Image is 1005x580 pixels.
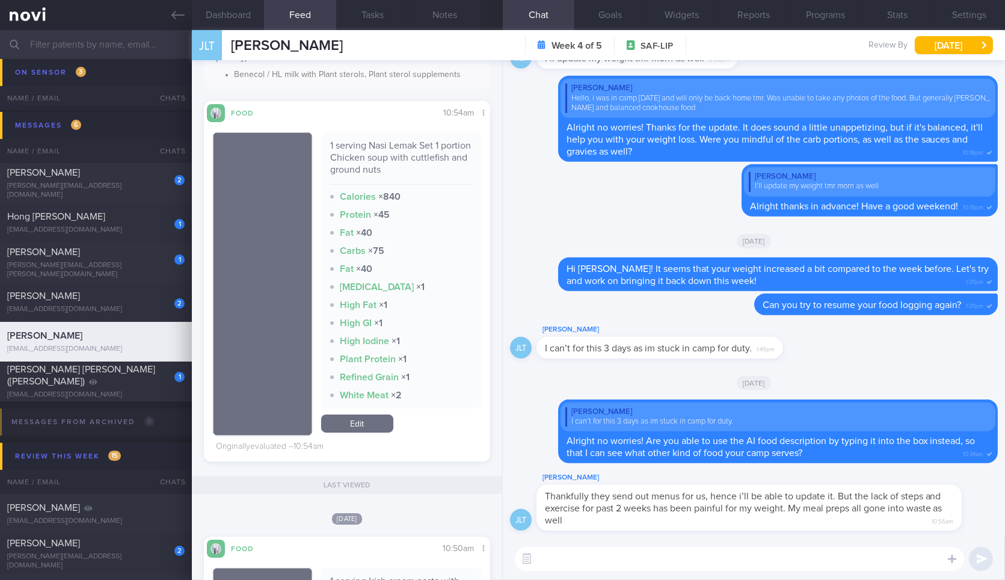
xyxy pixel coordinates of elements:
[966,299,983,310] span: 1:37pm
[567,264,989,286] span: Hi [PERSON_NAME]! It seems that your weight increased a bit compared to the week before. Let's tr...
[757,342,775,354] span: 1:49pm
[379,300,387,310] strong: × 1
[565,417,991,427] div: I can’t for this 3 days as im stuck in camp for duty.
[340,390,389,400] strong: White Meat
[7,331,82,341] span: [PERSON_NAME]
[7,182,185,200] div: [PERSON_NAME][EMAIL_ADDRESS][DOMAIN_NAME]
[340,318,372,328] strong: High GI
[340,228,354,238] strong: Fat
[225,543,273,553] div: Food
[340,282,414,292] strong: [MEDICAL_DATA]
[174,219,185,229] div: 1
[749,172,991,182] div: [PERSON_NAME]
[12,448,124,464] div: Review this week
[7,247,80,257] span: [PERSON_NAME]
[356,264,372,274] strong: × 40
[567,123,983,156] span: Alright no worries! Thanks for the update. It does sound a little unappetizing, but if it's balan...
[7,74,80,84] span: [PERSON_NAME]
[750,202,958,211] span: Alright thanks in advance! Have a good weekend!
[392,336,400,346] strong: × 1
[737,234,771,248] span: [DATE]
[373,210,390,220] strong: × 45
[7,517,185,526] div: [EMAIL_ADDRESS][DOMAIN_NAME]
[378,192,401,202] strong: × 840
[7,538,80,548] span: [PERSON_NAME]
[225,107,273,117] div: Food
[443,545,475,553] span: 10:50am
[332,513,362,525] span: [DATE]
[340,336,389,346] strong: High Iodine
[565,94,991,114] div: Hello, i was in camp [DATE] and will only be back home tmr. Was unable to take any photos of the ...
[7,305,185,314] div: [EMAIL_ADDRESS][DOMAIN_NAME]
[12,117,84,134] div: Messages
[7,503,80,513] span: [PERSON_NAME]
[108,451,121,461] span: 15
[391,390,402,400] strong: × 2
[398,354,407,364] strong: × 1
[545,344,752,353] span: I can’t for this 3 days as im stuck in camp for duty.
[144,139,192,163] div: Chats
[966,275,983,286] span: 1:37pm
[932,514,953,526] span: 10:56am
[174,255,185,265] div: 1
[368,246,384,256] strong: × 75
[7,88,185,97] div: [PERSON_NAME][EMAIL_ADDRESS][DOMAIN_NAME]
[737,376,771,390] span: [DATE]
[231,39,343,53] span: [PERSON_NAME]
[340,354,396,364] strong: Plant Protein
[144,416,155,427] span: 0
[8,414,158,430] div: Messages from Archived
[416,282,425,292] strong: × 1
[7,345,185,354] div: [EMAIL_ADDRESS][DOMAIN_NAME]
[174,372,185,382] div: 1
[340,300,376,310] strong: High Fat
[401,372,410,382] strong: × 1
[330,140,472,185] div: 1 serving Nasi Lemak Set 1 portion Chicken soup with cuttlefish and ground nuts
[7,552,185,570] div: [PERSON_NAME][EMAIL_ADDRESS][DOMAIN_NAME]
[71,120,81,130] span: 6
[545,492,942,525] span: Thankfully they send out menus for us, hence i’ll be able to update it. But the lack of steps and...
[536,322,819,337] div: [PERSON_NAME]
[915,36,993,54] button: [DATE]
[174,175,185,185] div: 2
[749,182,991,191] div: I’ll update my weight tmr morn as well
[192,476,502,494] div: Last viewed
[340,192,376,202] strong: Calories
[763,300,961,310] span: Can you try to resume your food logging again?
[511,509,530,531] div: JLT
[374,318,383,328] strong: × 1
[565,84,991,93] div: [PERSON_NAME]
[234,67,478,81] li: Benecol / HL milk with Plant sterols, Plant sterol supplements
[567,436,976,458] span: Alright no worries! Are you able to use the AI food description by typing it into the box instead...
[444,109,475,117] span: 10:54am
[216,442,324,452] div: Originally evaluated – 10:54am
[963,447,983,458] span: 10:34am
[340,210,371,220] strong: Protein
[356,228,372,238] strong: × 40
[536,470,998,485] div: [PERSON_NAME]
[7,168,80,177] span: [PERSON_NAME]
[963,146,983,157] span: 10:18pm
[7,261,185,279] div: [PERSON_NAME][EMAIL_ADDRESS][PERSON_NAME][DOMAIN_NAME]
[641,40,673,52] span: SAF-LIP
[340,246,366,256] strong: Carbs
[189,23,225,69] div: JLT
[963,200,983,212] span: 10:18pm
[7,226,185,235] div: [EMAIL_ADDRESS][DOMAIN_NAME]
[144,470,192,494] div: Chats
[174,298,185,309] div: 2
[7,390,185,400] div: [EMAIL_ADDRESS][DOMAIN_NAME]
[868,40,908,51] span: Review By
[7,365,155,386] span: [PERSON_NAME] [PERSON_NAME] ([PERSON_NAME])
[321,415,393,433] a: Edit
[174,546,185,556] div: 2
[565,407,991,417] div: [PERSON_NAME]
[7,212,105,221] span: Hong [PERSON_NAME]
[340,264,354,274] strong: Fat
[511,337,530,359] div: JLT
[213,132,312,436] img: 1 serving Nasi Lemak Set 1 portion Chicken soup with cuttlefish and ground nuts
[552,40,602,52] strong: Week 4 of 5
[7,291,80,301] span: [PERSON_NAME]
[340,372,399,382] strong: Refined Grain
